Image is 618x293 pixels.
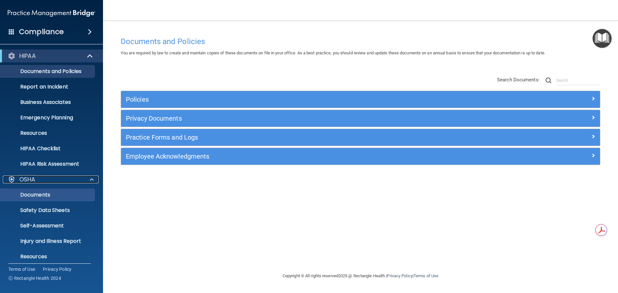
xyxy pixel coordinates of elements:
h4: Compliance [19,27,64,36]
h5: Privacy Documents [126,115,475,122]
a: Terms of Use [414,273,438,278]
h5: Employee Acknowledgments [126,153,475,160]
a: Terms of Use [8,266,35,272]
p: Self-Assessment [4,223,92,229]
a: Privacy Policy [43,266,72,272]
p: Business Associates [4,99,92,105]
img: PMB logo [8,7,95,20]
p: OSHA [19,176,35,183]
a: HIPAA [8,52,93,60]
h5: Practice Forms and Logs [126,134,475,141]
input: Search [556,76,600,85]
a: Employee Acknowledgments [126,151,595,161]
p: Injury and Illness Report [4,238,92,244]
span: Ⓒ Rectangle Health 2024 [8,275,61,281]
a: Privacy Policy [387,273,412,278]
h5: Policies [126,96,475,103]
img: ic-search.3b580494.png [546,78,551,83]
p: HIPAA [19,52,36,60]
p: Documents and Policies [4,68,92,75]
span: Search Documents: [497,77,540,83]
p: Safety Data Sheets [4,207,92,214]
p: HIPAA Risk Assessment [4,161,92,167]
a: Policies [126,94,595,105]
p: Resources [4,253,92,260]
iframe: Drift Widget Chat Controller [507,247,610,273]
span: You are required by law to create and maintain copies of these documents on file in your office. ... [121,50,545,55]
p: Report an Incident [4,84,92,90]
p: HIPAA Checklist [4,145,92,152]
p: Resources [4,130,92,136]
p: Documents [4,192,92,198]
a: Practice Forms and Logs [126,132,595,142]
a: OSHA [8,176,94,183]
h4: Documents and Policies [121,37,600,46]
p: Emergency Planning [4,114,92,121]
button: Open Resource Center [593,29,612,48]
div: Copyright © All rights reserved 2025 @ Rectangle Health | | [243,266,478,286]
a: Privacy Documents [126,113,595,124]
